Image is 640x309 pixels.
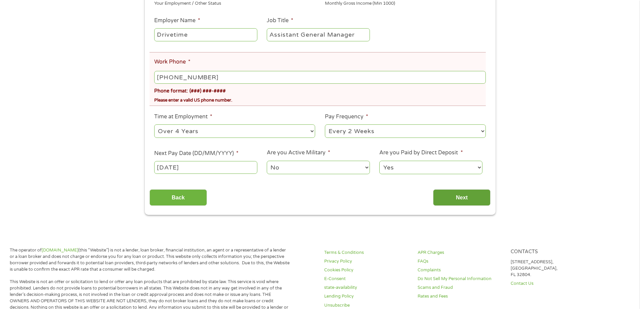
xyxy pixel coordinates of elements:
a: E-Consent [324,276,410,282]
label: Time at Employment [154,113,212,120]
label: Are you Paid by Direct Deposit [379,149,463,156]
a: Lending Policy [324,293,410,300]
p: The operator of (this “Website”) is not a lender, loan broker, financial institution, an agent or... [10,247,290,273]
a: Scams and Fraud [418,284,503,291]
label: Are you Active Military [267,149,330,156]
label: Next Pay Date (DD/MM/YYYY) [154,150,239,157]
h4: Contacts [511,249,596,255]
a: Complaints [418,267,503,273]
a: Do Not Sell My Personal Information [418,276,503,282]
a: FAQs [418,258,503,265]
input: Next [433,189,490,206]
input: ---Click Here for Calendar --- [154,161,257,174]
a: [DOMAIN_NAME] [42,247,78,253]
input: Back [150,189,207,206]
div: Please enter a valid US phone number. [154,94,485,104]
div: Phone format: (###) ###-#### [154,85,485,95]
label: Job Title [267,17,293,24]
a: Rates and Fees [418,293,503,300]
label: Employer Name [154,17,200,24]
input: Walmart [154,28,257,41]
a: Terms & Conditions [324,249,410,256]
a: Unsubscribe [324,302,410,309]
p: [STREET_ADDRESS], [GEOGRAPHIC_DATA], FL 32804. [511,259,596,278]
a: Cookies Policy [324,267,410,273]
label: Work Phone [154,59,190,66]
a: APR Charges [418,249,503,256]
a: state-availability [324,284,410,291]
a: Contact Us [511,280,596,287]
input: Cashier [267,28,370,41]
label: Pay Frequency [325,113,368,120]
input: (231) 754-4010 [154,71,485,84]
a: Privacy Policy [324,258,410,265]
